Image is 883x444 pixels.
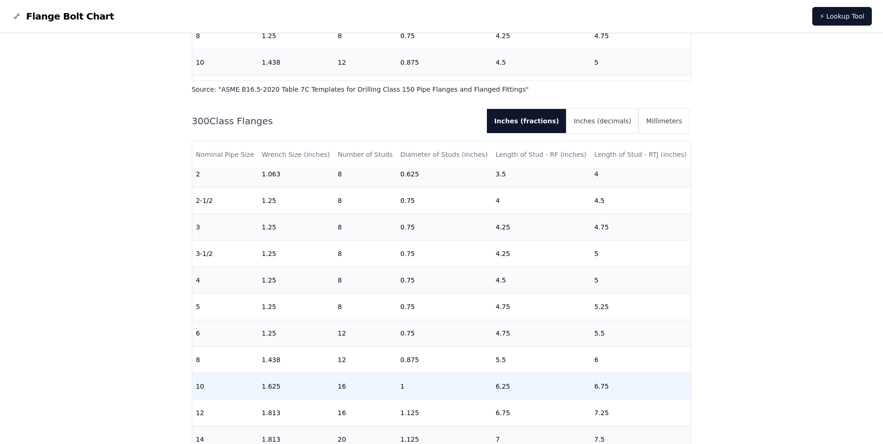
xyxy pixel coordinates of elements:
[258,214,334,240] td: 1.25
[258,240,334,267] td: 1.25
[591,76,691,102] td: 5.25
[192,114,479,128] h2: 300 Class Flanges
[192,240,258,267] td: 3-1/2
[334,49,397,76] td: 12
[492,346,591,373] td: 5.5
[334,373,397,399] td: 16
[492,320,591,346] td: 4.75
[591,373,691,399] td: 6.75
[192,399,258,426] td: 12
[397,267,492,293] td: 0.75
[492,23,591,49] td: 4.25
[591,293,691,320] td: 5.25
[334,141,397,168] th: Number of Studs
[397,214,492,240] td: 0.75
[334,76,397,102] td: 12
[397,141,492,168] th: Diameter of Studs (inches)
[397,399,492,426] td: 1.125
[591,161,691,187] td: 4
[591,23,691,49] td: 4.75
[492,214,591,240] td: 4.25
[397,76,492,102] td: 0.875
[192,76,258,102] td: 12
[192,187,258,214] td: 2-1/2
[258,373,334,399] td: 1.625
[397,320,492,346] td: 0.75
[334,214,397,240] td: 8
[591,240,691,267] td: 5
[192,49,258,76] td: 10
[192,373,258,399] td: 10
[591,141,691,168] th: Length of Stud - RTJ (inches)
[591,320,691,346] td: 5.5
[334,399,397,426] td: 16
[258,161,334,187] td: 1.063
[492,76,591,102] td: 4.75
[334,240,397,267] td: 8
[492,141,591,168] th: Length of Stud - RF (inches)
[258,293,334,320] td: 1.25
[591,49,691,76] td: 5
[192,141,258,168] th: Nominal Pipe Size
[11,11,22,22] img: Flange Bolt Chart Logo
[334,293,397,320] td: 8
[492,161,591,187] td: 3.5
[639,109,689,133] button: Millimeters
[258,76,334,102] td: 1.438
[397,293,492,320] td: 0.75
[591,187,691,214] td: 4.5
[334,161,397,187] td: 8
[397,23,492,49] td: 0.75
[492,373,591,399] td: 6.25
[492,293,591,320] td: 4.75
[334,267,397,293] td: 8
[258,23,334,49] td: 1.25
[258,267,334,293] td: 1.25
[492,49,591,76] td: 4.5
[192,267,258,293] td: 4
[397,346,492,373] td: 0.875
[397,187,492,214] td: 0.75
[397,161,492,187] td: 0.625
[591,399,691,426] td: 7.25
[192,23,258,49] td: 8
[258,399,334,426] td: 1.813
[492,187,591,214] td: 4
[192,293,258,320] td: 5
[492,399,591,426] td: 6.75
[192,161,258,187] td: 2
[258,320,334,346] td: 1.25
[492,267,591,293] td: 4.5
[397,49,492,76] td: 0.875
[591,346,691,373] td: 6
[258,141,334,168] th: Wrench Size (inches)
[492,240,591,267] td: 4.25
[258,346,334,373] td: 1.438
[487,109,566,133] button: Inches (fractions)
[334,187,397,214] td: 8
[397,240,492,267] td: 0.75
[192,320,258,346] td: 6
[566,109,639,133] button: Inches (decimals)
[26,10,114,23] span: Flange Bolt Chart
[192,346,258,373] td: 8
[334,346,397,373] td: 12
[192,85,692,94] p: Source: " ASME B16.5-2020 Table 7C Templates for Drilling Class 150 Pipe Flanges and Flanged Fitt...
[591,214,691,240] td: 4.75
[258,187,334,214] td: 1.25
[397,373,492,399] td: 1
[334,23,397,49] td: 8
[258,49,334,76] td: 1.438
[812,7,872,26] a: ⚡ Lookup Tool
[11,10,114,23] a: Flange Bolt Chart LogoFlange Bolt Chart
[192,214,258,240] td: 3
[334,320,397,346] td: 12
[591,267,691,293] td: 5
